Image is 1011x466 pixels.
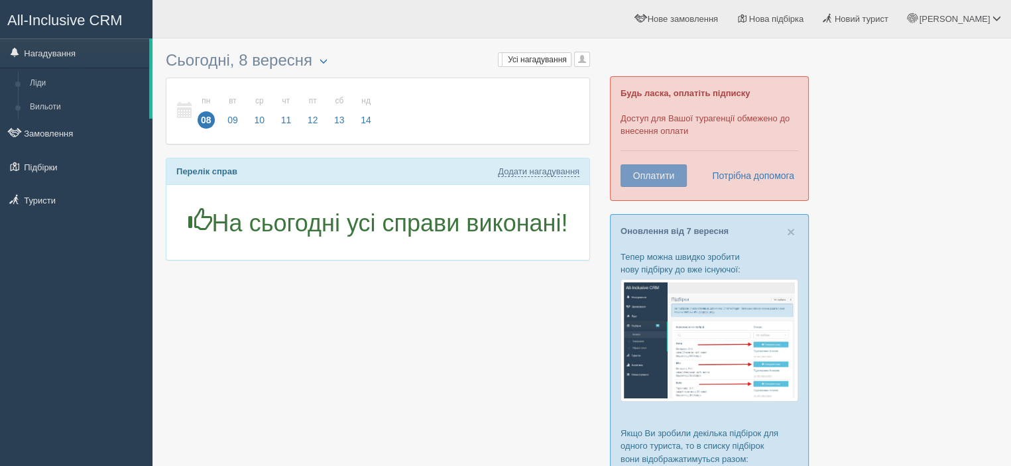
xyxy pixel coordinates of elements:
[621,279,798,402] img: %D0%BF%D1%96%D0%B4%D0%B1%D1%96%D1%80%D0%BA%D0%B0-%D1%82%D1%83%D1%80%D0%B8%D1%81%D1%82%D1%83-%D1%8...
[166,52,590,71] h3: Сьогодні, 8 вересня
[1,1,152,37] a: All-Inclusive CRM
[220,88,245,134] a: вт 09
[224,111,241,129] span: 09
[621,251,798,276] p: Тепер можна швидко зробити нову підбірку до вже існуючої:
[278,95,295,107] small: чт
[703,164,795,187] a: Потрібна допомога
[300,88,326,134] a: пт 12
[194,88,219,134] a: пн 08
[610,76,809,201] div: Доступ для Вашої турагенції обмежено до внесення оплати
[176,208,579,237] h1: На сьогодні усі справи виконані!
[919,14,990,24] span: [PERSON_NAME]
[278,111,295,129] span: 11
[648,14,718,24] span: Нове замовлення
[353,88,375,134] a: нд 14
[498,166,579,177] a: Додати нагадування
[224,95,241,107] small: вт
[176,166,237,176] b: Перелік справ
[304,111,322,129] span: 12
[331,111,348,129] span: 13
[621,226,729,236] a: Оновлення від 7 вересня
[331,95,348,107] small: сб
[749,14,804,24] span: Нова підбірка
[7,12,123,29] span: All-Inclusive CRM
[835,14,888,24] span: Новий турист
[198,95,215,107] small: пн
[621,164,687,187] button: Оплатити
[621,88,750,98] b: Будь ласка, оплатіть підписку
[251,111,268,129] span: 10
[357,111,375,129] span: 14
[327,88,352,134] a: сб 13
[787,224,795,239] span: ×
[508,55,567,64] span: Усі нагадування
[274,88,299,134] a: чт 11
[357,95,375,107] small: нд
[24,72,149,95] a: Ліди
[24,95,149,119] a: Вильоти
[251,95,268,107] small: ср
[304,95,322,107] small: пт
[198,111,215,129] span: 08
[621,427,798,465] p: Якщо Ви зробили декілька підбірок для одного туриста, то в списку підбірок вони відображатимуться...
[787,225,795,239] button: Close
[247,88,272,134] a: ср 10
